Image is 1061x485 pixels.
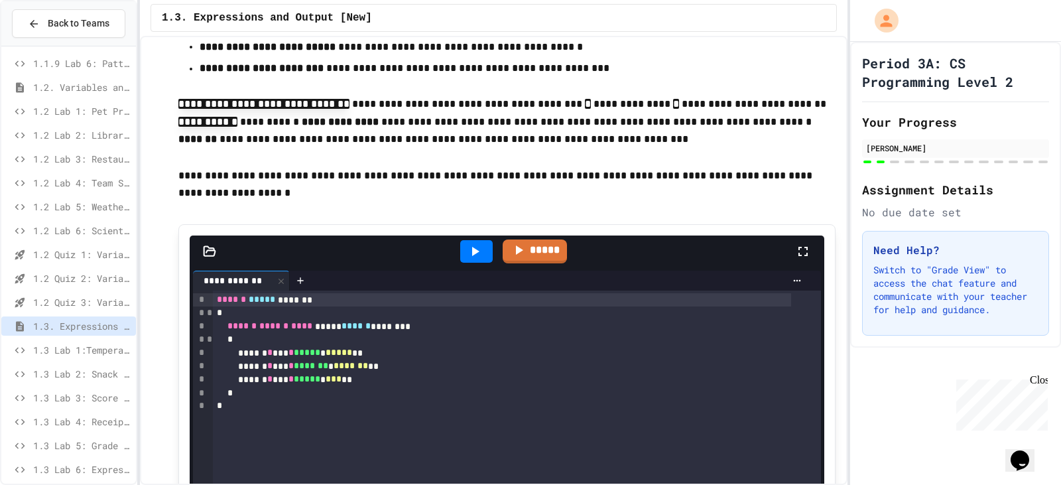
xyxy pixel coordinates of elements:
span: 1.3 Lab 3: Score Board Fixer [33,391,131,405]
span: 1.3 Lab 6: Expression Evaluator Fix [33,462,131,476]
span: 1.3. Expressions and Output [New] [162,10,372,26]
span: 1.2 Lab 5: Weather Station Debugger [33,200,131,214]
div: Chat with us now!Close [5,5,92,84]
span: 1.2 Quiz 1: Variables and Data Types [33,247,131,261]
span: 1.3 Lab 2: Snack Budget Tracker [33,367,131,381]
div: No due date set [862,204,1049,220]
span: 1.2 Lab 6: Scientific Calculator [33,224,131,238]
span: Back to Teams [48,17,109,31]
span: 1.3 Lab 4: Receipt Formatter [33,415,131,429]
span: 1.2 Lab 2: Library Card Creator [33,128,131,142]
h1: Period 3A: CS Programming Level 2 [862,54,1049,91]
span: 1.2 Quiz 3: Variables and Data Types [33,295,131,309]
iframe: chat widget [951,374,1048,431]
span: 1.2 Lab 1: Pet Profile Fix [33,104,131,118]
button: Back to Teams [12,9,125,38]
h2: Your Progress [862,113,1049,131]
span: 1.2 Lab 4: Team Stats Calculator [33,176,131,190]
span: 1.3 Lab 5: Grade Calculator Pro [33,439,131,452]
div: My Account [861,5,902,36]
div: [PERSON_NAME] [866,142,1045,154]
span: 1.2 Lab 3: Restaurant Order System [33,152,131,166]
h3: Need Help? [873,242,1038,258]
span: 1.2 Quiz 2: Variables and Data Types [33,271,131,285]
span: 1.3 Lab 1:Temperature Display Fix [33,343,131,357]
p: Switch to "Grade View" to access the chat feature and communicate with your teacher for help and ... [873,263,1038,316]
span: 1.1.9 Lab 6: Pattern Detective [33,56,131,70]
iframe: chat widget [1005,432,1048,472]
span: 1.2. Variables and Data Types [33,80,131,94]
h2: Assignment Details [862,180,1049,199]
span: 1.3. Expressions and Output [New] [33,319,131,333]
